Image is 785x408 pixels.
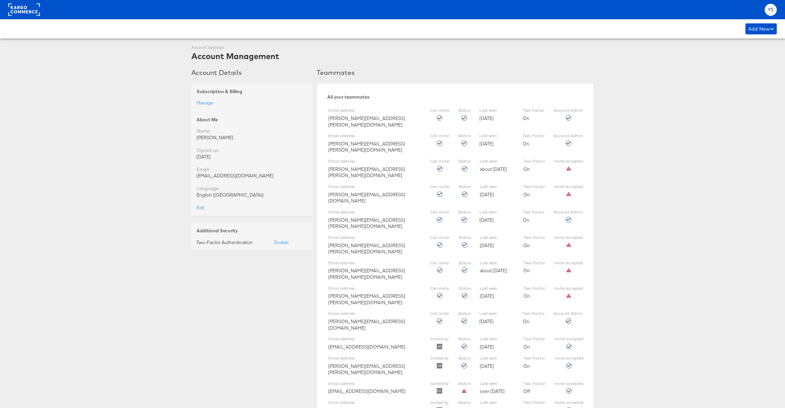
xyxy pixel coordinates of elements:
[328,184,421,204] div: [PERSON_NAME][EMAIL_ADDRESS][DOMAIN_NAME]
[480,261,514,274] div: about [DATE]
[480,235,514,249] div: [DATE]
[458,311,470,317] label: Status
[768,8,774,12] span: YS
[328,356,421,361] label: Email address
[431,337,449,342] label: Invited by
[523,108,545,113] label: Two-Factor
[328,210,421,215] label: Email address
[328,311,421,317] label: Email address
[328,261,421,266] label: Email address
[480,337,514,350] div: [DATE]
[328,261,421,280] div: [PERSON_NAME][EMAIL_ADDRESS][PERSON_NAME][DOMAIN_NAME]
[458,108,470,113] label: Status
[554,108,583,113] label: Account Admin
[458,159,471,164] label: Status
[197,88,307,95] div: Subscription & Billing
[523,356,545,361] label: Two-Factor
[479,311,514,317] label: Last seen
[197,205,204,211] a: Edit
[191,68,312,77] h3: Account Details
[197,154,307,160] div: [DATE]
[480,159,514,172] div: about [DATE]
[328,108,421,113] label: Email address
[458,184,471,190] label: Status
[523,261,545,266] label: Two-Factor
[480,184,514,198] div: [DATE]
[328,184,421,190] label: Email address
[430,261,449,266] label: Can invite
[328,159,421,164] label: Email address
[554,210,583,215] label: Account Admin
[479,108,514,113] label: Last seen
[430,235,449,241] label: Can invite
[523,400,545,406] label: Two-Factor
[523,235,545,241] label: Two-Factor
[197,185,219,192] label: Language:
[480,381,514,387] label: Last seen
[327,94,583,100] div: All your teammates
[523,133,545,147] div: On
[437,363,442,368] img: svg+xml;base64,PHN2ZyB4bWxucz0iaHR0cDovL3d3dy53My5vcmcvMjAwMC9zdmciIHBvaW50ZXItZXZlbnRzPSJub25lIi...
[328,337,421,342] label: Email address
[480,261,514,266] label: Last seen
[479,133,514,139] label: Last seen
[328,235,421,241] label: Email address
[431,400,449,406] label: Invited by
[554,184,583,190] label: Invite accepted
[480,337,514,342] label: Last seen
[523,210,545,223] div: On
[328,235,421,255] div: [PERSON_NAME][EMAIL_ADDRESS][PERSON_NAME][DOMAIN_NAME]
[480,235,514,241] label: Last seen
[745,23,777,34] div: Add New
[328,286,421,306] div: [PERSON_NAME][EMAIL_ADDRESS][PERSON_NAME][DOMAIN_NAME]
[479,210,514,223] div: [DATE]
[317,68,594,77] h3: Teammates
[523,261,545,274] div: On
[328,311,421,331] div: [PERSON_NAME][EMAIL_ADDRESS][DOMAIN_NAME]
[191,45,279,51] div: Account Settings
[458,235,471,241] label: Status
[458,261,471,266] label: Status
[328,381,421,387] label: Email address
[479,108,514,121] div: [DATE]
[197,128,210,134] label: Name:
[328,286,421,291] label: Email address
[480,381,514,395] div: over [DATE]
[523,184,545,198] div: On
[523,133,545,139] label: Two-Factor
[480,286,514,299] div: [DATE]
[480,400,514,406] label: Last seen
[328,356,421,376] div: [PERSON_NAME][EMAIL_ADDRESS][PERSON_NAME][DOMAIN_NAME]
[431,356,449,361] label: Invited by
[197,166,210,173] label: Email:
[430,159,449,164] label: Can invite
[458,286,471,291] label: Status
[555,337,583,342] label: Invite accepted
[328,337,421,350] div: [EMAIL_ADDRESS][DOMAIN_NAME]
[479,311,514,324] div: [DATE]
[197,173,307,179] div: [EMAIL_ADDRESS][DOMAIN_NAME]
[458,210,470,215] label: Status
[328,133,421,139] label: Email address
[328,108,421,128] div: [PERSON_NAME][EMAIL_ADDRESS][PERSON_NAME][DOMAIN_NAME]
[328,133,421,153] div: [PERSON_NAME][EMAIL_ADDRESS][PERSON_NAME][DOMAIN_NAME]
[523,381,545,387] label: Two-Factor
[458,400,470,406] label: Status
[523,159,545,164] label: Two-Factor
[430,184,449,190] label: Can invite
[437,344,442,349] img: svg+xml;base64,PHN2ZyB4bWxucz0iaHR0cDovL3d3dy53My5vcmcvMjAwMC9zdmciIHBvaW50ZXItZXZlbnRzPSJub25lIi...
[523,337,545,342] label: Two-Factor
[554,311,583,317] label: Account Admin
[458,133,470,139] label: Status
[437,388,442,394] img: svg+xml;base64,PHN2ZyB4bWxucz0iaHR0cDovL3d3dy53My5vcmcvMjAwMC9zdmciIHBvaW50ZXItZXZlbnRzPSJub25lIi...
[523,311,545,324] div: On
[555,356,583,361] label: Invite accepted
[480,356,514,369] div: [DATE]
[458,356,470,361] label: Status
[430,311,449,317] label: Can invite
[430,108,449,113] label: Can invite
[523,286,545,299] div: On
[523,184,545,190] label: Two-Factor
[480,159,514,164] label: Last seen
[523,159,545,172] div: On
